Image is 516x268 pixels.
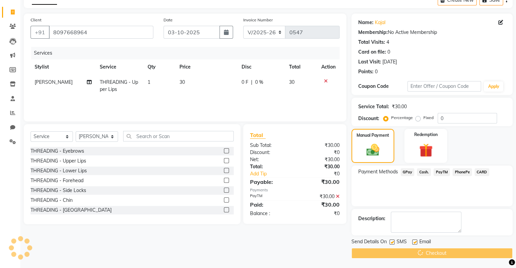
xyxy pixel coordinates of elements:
a: Kajal [375,19,385,26]
div: PayTM [245,193,295,200]
div: Services [31,47,345,59]
div: THREADING - Chin [31,197,73,204]
span: Send Details On [351,238,387,247]
div: Card on file: [358,49,386,56]
div: ₹30.00 [295,200,345,209]
span: Cash. [417,168,431,176]
span: 0 F [242,79,248,86]
div: 4 [386,39,389,46]
label: Invoice Number [243,17,273,23]
a: Add Tip [245,170,303,177]
div: 0 [375,68,378,75]
div: ₹30.00 [295,193,345,200]
div: Total: [245,163,295,170]
span: SMS [397,238,407,247]
div: Payable: [245,178,295,186]
div: ₹30.00 [295,163,345,170]
label: Client [31,17,41,23]
span: 30 [289,79,294,85]
div: THREADING - Lower Lips [31,167,87,174]
div: THREADING - Eyebrows [31,148,84,155]
input: Search by Name/Mobile/Email/Code [49,26,153,39]
div: THREADING - Forehead [31,177,83,184]
th: Service [96,59,144,75]
div: Net: [245,156,295,163]
th: Price [175,59,237,75]
span: PayTM [434,168,450,176]
th: Qty [144,59,175,75]
div: ₹30.00 [295,178,345,186]
span: Total [250,132,266,139]
span: Email [419,238,431,247]
label: Manual Payment [357,132,389,138]
th: Action [317,59,340,75]
div: Discount: [358,115,379,122]
div: Membership: [358,29,388,36]
input: Enter Offer / Coupon Code [407,81,481,92]
th: Stylist [31,59,96,75]
span: CARD [475,168,489,176]
div: Payments [250,187,340,193]
div: [DATE] [382,58,397,65]
span: [PERSON_NAME] [35,79,73,85]
div: ₹0 [303,170,344,177]
label: Fixed [423,115,434,121]
div: Name: [358,19,374,26]
span: THREADING - Upper Lips [100,79,138,92]
span: 0 % [255,79,263,86]
img: _cash.svg [362,142,383,157]
div: Total Visits: [358,39,385,46]
div: ₹30.00 [295,142,345,149]
div: THREADING - Side Locks [31,187,86,194]
button: +91 [31,26,50,39]
label: Redemption [414,132,438,138]
div: Coupon Code [358,83,407,90]
div: Service Total: [358,103,389,110]
th: Disc [237,59,285,75]
div: ₹30.00 [392,103,407,110]
div: Paid: [245,200,295,209]
div: Points: [358,68,374,75]
div: Sub Total: [245,142,295,149]
span: 1 [148,79,150,85]
div: THREADING - [GEOGRAPHIC_DATA] [31,207,112,214]
div: ₹30.00 [295,156,345,163]
div: THREADING - Upper Lips [31,157,86,165]
span: PhonePe [453,168,472,176]
button: Apply [484,81,503,92]
label: Date [164,17,173,23]
span: GPay [401,168,415,176]
div: Discount: [245,149,295,156]
img: _gift.svg [415,142,437,159]
div: Last Visit: [358,58,381,65]
div: Description: [358,215,385,222]
div: ₹0 [295,149,345,156]
input: Search or Scan [123,131,234,141]
span: | [251,79,252,86]
div: Balance : [245,210,295,217]
label: Percentage [391,115,413,121]
th: Total [285,59,317,75]
div: 0 [387,49,390,56]
span: 30 [179,79,185,85]
div: ₹0 [295,210,345,217]
div: No Active Membership [358,29,506,36]
span: Payment Methods [358,168,398,175]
